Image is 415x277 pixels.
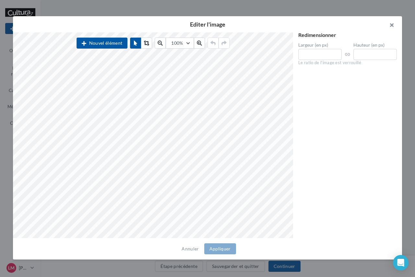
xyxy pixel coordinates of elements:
[298,43,342,47] label: Largeur (en px)
[353,43,397,47] label: Hauteur (en px)
[393,255,409,271] div: Open Intercom Messenger
[204,243,236,254] button: Appliquer
[298,60,397,66] div: Le ratio de l'image est verrouillé
[23,21,392,27] h2: Editer l'image
[298,32,397,38] div: Redimensionner
[179,245,201,253] button: Annuler
[77,38,127,49] button: Nouvel élément
[166,38,194,49] button: 100%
